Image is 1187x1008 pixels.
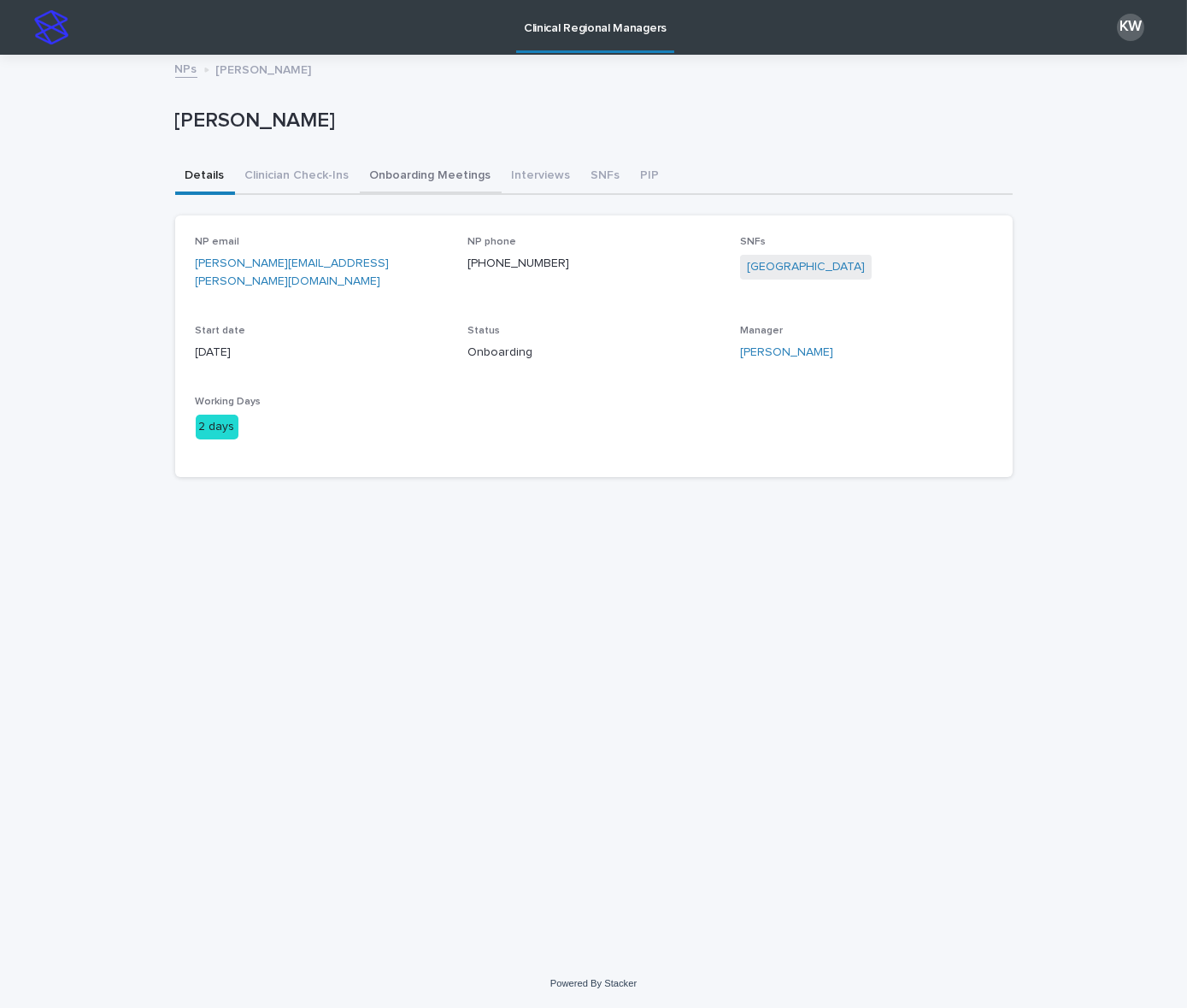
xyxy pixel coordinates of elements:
span: NP email [196,237,240,247]
a: [PERSON_NAME][EMAIL_ADDRESS][PERSON_NAME][DOMAIN_NAME] [196,257,390,287]
a: [GEOGRAPHIC_DATA] [747,258,865,276]
a: Powered By Stacker [550,978,637,988]
span: Manager [740,326,783,336]
span: SNFs [740,237,766,247]
button: PIP [631,159,670,195]
div: 2 days [196,415,238,439]
span: NP phone [467,237,516,247]
p: [PERSON_NAME] [175,109,1006,133]
div: KW [1117,14,1144,41]
button: SNFs [581,159,631,195]
span: Status [467,326,500,336]
a: [PHONE_NUMBER] [467,257,569,269]
a: [PERSON_NAME] [740,344,833,362]
img: stacker-logo-s-only.png [34,10,68,44]
span: Start date [196,326,246,336]
p: [PERSON_NAME] [216,59,312,78]
button: Details [175,159,235,195]
span: Working Days [196,397,261,407]
a: NPs [175,58,197,78]
button: Clinician Check-Ins [235,159,360,195]
p: [DATE] [196,344,448,362]
button: Interviews [502,159,581,195]
p: Onboarding [467,344,720,362]
button: Onboarding Meetings [360,159,502,195]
